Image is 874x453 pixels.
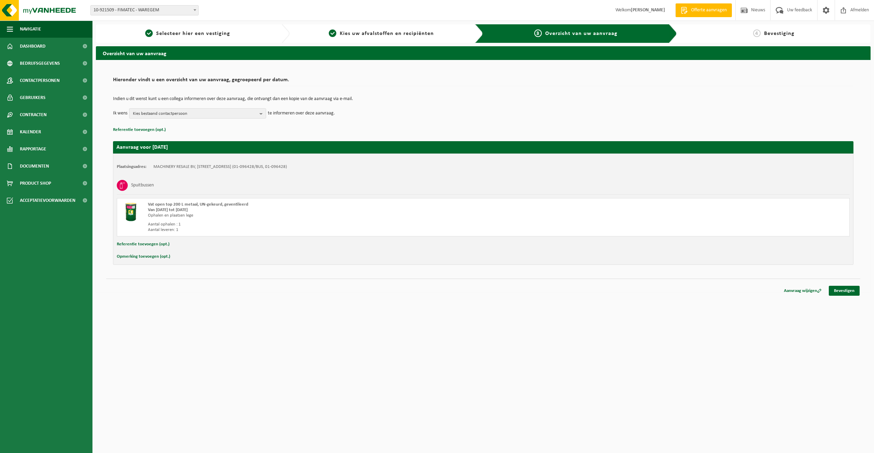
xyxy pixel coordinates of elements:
span: Navigatie [20,21,41,38]
strong: Plaatsingsadres: [117,164,147,169]
img: PB-OT-0200-MET-00-03.png [121,202,141,222]
span: 10-921509 - FIMATEC - WAREGEM [90,5,199,15]
span: Offerte aanvragen [689,7,728,14]
div: Aantal ophalen : 1 [148,222,511,227]
button: Referentie toevoegen (opt.) [113,125,166,134]
p: Indien u dit wenst kunt u een collega informeren over deze aanvraag, die ontvangt dan een kopie v... [113,97,853,101]
span: Acceptatievoorwaarden [20,192,75,209]
span: Contactpersonen [20,72,60,89]
p: te informeren over deze aanvraag. [268,108,335,119]
button: Opmerking toevoegen (opt.) [117,252,170,261]
span: Gebruikers [20,89,46,106]
span: 4 [753,29,761,37]
h2: Hieronder vindt u een overzicht van uw aanvraag, gegroepeerd per datum. [113,77,853,86]
div: Aantal leveren: 1 [148,227,511,233]
span: 3 [534,29,542,37]
span: Kies uw afvalstoffen en recipiënten [340,31,434,36]
a: Bevestigen [829,286,860,296]
div: Ophalen en plaatsen lege [148,213,511,218]
a: Offerte aanvragen [675,3,732,17]
span: Dashboard [20,38,46,55]
strong: Aanvraag voor [DATE] [116,145,168,150]
td: MACHINERY RESALE BV, [STREET_ADDRESS] (01-096428/BUS, 01-096428) [153,164,287,170]
span: Rapportage [20,140,46,158]
span: Bevestiging [764,31,795,36]
button: Referentie toevoegen (opt.) [117,240,170,249]
span: 1 [145,29,153,37]
span: Documenten [20,158,49,175]
span: 2 [329,29,336,37]
h3: Spuitbussen [131,180,154,191]
h2: Overzicht van uw aanvraag [96,46,871,60]
strong: Van [DATE] tot [DATE] [148,208,188,212]
span: Vat open top 200 L metaal, UN-gekeurd, geventileerd [148,202,248,207]
strong: [PERSON_NAME] [631,8,665,13]
span: Product Shop [20,175,51,192]
a: Aanvraag wijzigen [779,286,827,296]
a: 1Selecteer hier een vestiging [99,29,276,38]
p: Ik wens [113,108,127,119]
span: Overzicht van uw aanvraag [545,31,617,36]
span: 10-921509 - FIMATEC - WAREGEM [91,5,198,15]
span: Bedrijfsgegevens [20,55,60,72]
span: Kalender [20,123,41,140]
span: Selecteer hier een vestiging [156,31,230,36]
span: Kies bestaand contactpersoon [133,109,257,119]
span: Contracten [20,106,47,123]
button: Kies bestaand contactpersoon [129,108,266,119]
a: 2Kies uw afvalstoffen en recipiënten [293,29,470,38]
